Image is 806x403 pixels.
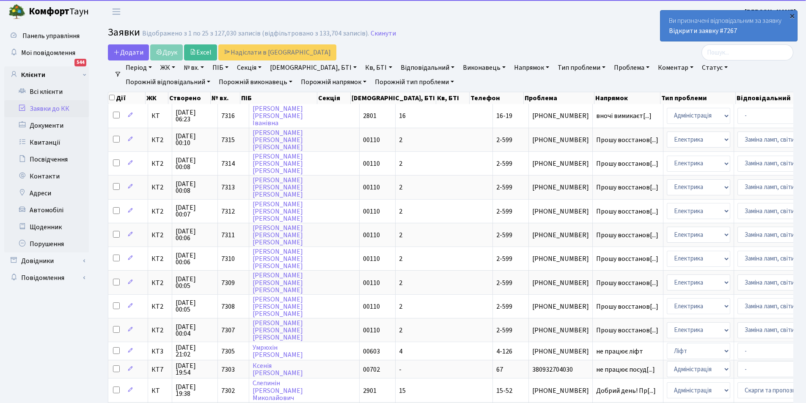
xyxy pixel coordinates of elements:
span: 380932704030 [532,366,589,373]
th: Дії [108,92,146,104]
img: logo.png [8,3,25,20]
span: [DATE] 00:07 [176,204,214,218]
a: Відповідальний [397,60,458,75]
a: Клієнти [4,66,89,83]
span: Прошу восстанов[...] [596,230,658,240]
span: Прошу восстанов[...] [596,254,658,263]
div: Ви призначені відповідальним за заявку [660,11,797,41]
a: Документи [4,117,89,134]
span: КТ [151,387,168,394]
span: [PHONE_NUMBER] [532,255,589,262]
span: 2-599 [496,159,512,168]
span: 00110 [363,278,380,288]
b: Комфорт [29,5,69,18]
span: 7314 [221,159,235,168]
span: [DATE] 19:38 [176,384,214,397]
span: Панель управління [22,31,80,41]
span: 16-19 [496,111,512,121]
a: [PERSON_NAME][PERSON_NAME][PERSON_NAME] [253,175,303,199]
span: 2 [399,326,402,335]
a: Порожній напрямок [297,75,370,89]
span: [DATE] 00:06 [176,252,214,266]
button: Переключити навігацію [106,5,127,19]
span: Прошу восстанов[...] [596,159,658,168]
span: КТ2 [151,280,168,286]
a: Умрюхін[PERSON_NAME] [253,343,303,359]
span: 7310 [221,254,235,263]
span: 00110 [363,326,380,335]
span: 7305 [221,347,235,356]
a: Коментар [655,60,697,75]
a: Адреси [4,185,89,202]
th: Кв, БТІ [436,92,470,104]
span: Додати [113,48,143,57]
a: [PERSON_NAME][PERSON_NAME][PERSON_NAME] [253,200,303,223]
a: Ксенія[PERSON_NAME] [253,361,303,378]
a: Додати [108,44,149,60]
span: [PHONE_NUMBER] [532,137,589,143]
span: 2901 [363,386,377,395]
div: 544 [74,59,86,66]
span: [DATE] 00:06 [176,228,214,241]
span: - [399,365,402,374]
a: Тип проблеми [554,60,609,75]
span: 16 [399,111,406,121]
span: Прошу восстанов[...] [596,302,658,311]
a: [PERSON_NAME][PERSON_NAME][PERSON_NAME] [253,318,303,342]
a: Довідники [4,252,89,269]
span: [DATE] 00:05 [176,299,214,313]
span: 00110 [363,230,380,240]
th: ПІБ [240,92,317,104]
a: Кв, БТІ [362,60,395,75]
span: 2 [399,207,402,216]
th: Тип проблеми [660,92,736,104]
span: 2-599 [496,135,512,145]
span: 7311 [221,230,235,240]
span: [PHONE_NUMBER] [532,232,589,239]
a: Відкрити заявку #7267 [669,26,737,36]
a: [PERSON_NAME][PERSON_NAME]Іванівна [253,104,303,128]
a: Заявки до КК [4,100,89,117]
span: 2-599 [496,183,512,192]
a: ЖК [157,60,179,75]
a: [PERSON_NAME][PERSON_NAME][PERSON_NAME] [253,247,303,271]
span: [DATE] 00:10 [176,133,214,146]
span: 00603 [363,347,380,356]
a: Порушення [4,236,89,252]
span: 7303 [221,365,235,374]
span: 7312 [221,207,235,216]
span: 2-599 [496,302,512,311]
span: 00110 [363,207,380,216]
span: Таун [29,5,89,19]
span: 2-599 [496,230,512,240]
span: 7315 [221,135,235,145]
span: 2 [399,254,402,263]
th: [DEMOGRAPHIC_DATA], БТІ [351,92,436,104]
span: КТ2 [151,303,168,310]
span: КТ2 [151,327,168,334]
span: [DATE] 06:23 [176,109,214,123]
span: 7308 [221,302,235,311]
span: КТ [151,112,168,119]
span: 2-599 [496,326,512,335]
span: 67 [496,365,503,374]
a: Порожній відповідальний [122,75,214,89]
span: 7307 [221,326,235,335]
a: Квитанції [4,134,89,151]
span: [DATE] 00:04 [176,323,214,337]
span: [PHONE_NUMBER] [532,112,589,119]
span: Прошу восстанов[...] [596,326,658,335]
span: Прошу восстанов[...] [596,278,658,288]
th: Проблема [524,92,594,104]
span: 2 [399,230,402,240]
span: 00110 [363,254,380,263]
span: Добрий день! Пр[...] [596,386,656,395]
a: Автомобілі [4,202,89,219]
span: не працює ліфт [596,348,660,355]
span: Мої повідомлення [21,48,75,58]
span: не працює посуд[...] [596,365,655,374]
a: [PERSON_NAME][PERSON_NAME][PERSON_NAME] [253,128,303,152]
span: КТ2 [151,184,168,191]
span: 2 [399,302,402,311]
input: Пошук... [701,44,793,60]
